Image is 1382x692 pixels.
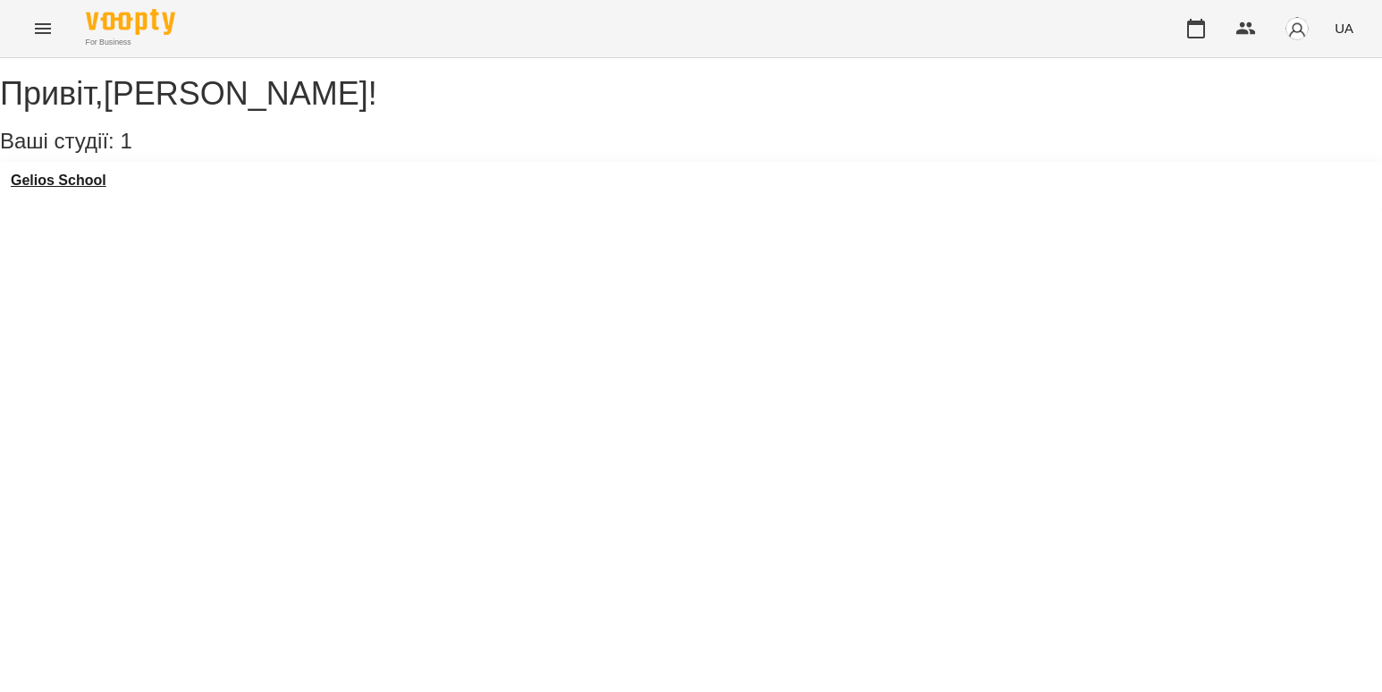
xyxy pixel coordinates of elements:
span: UA [1335,19,1353,38]
span: For Business [86,37,175,48]
img: avatar_s.png [1285,16,1310,41]
button: UA [1327,12,1361,45]
span: 1 [120,129,131,153]
a: Gelios School [11,173,106,189]
img: Voopty Logo [86,9,175,35]
button: Menu [21,7,64,50]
